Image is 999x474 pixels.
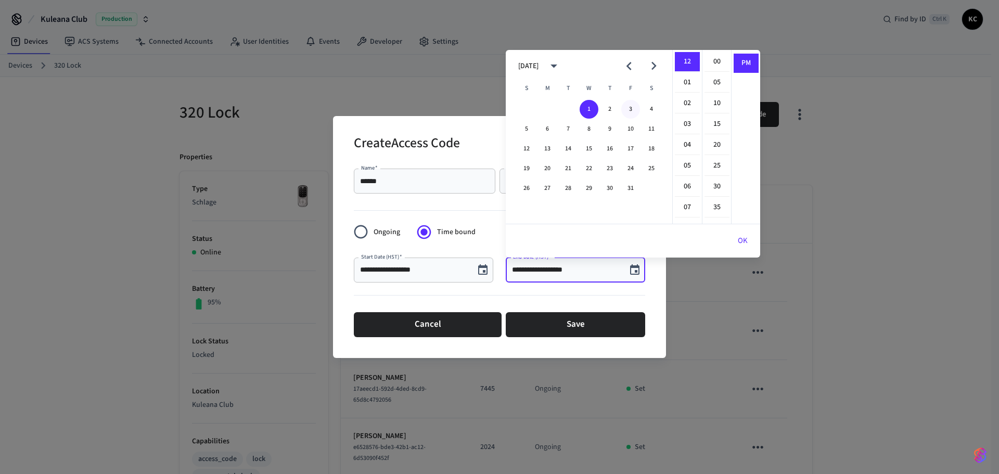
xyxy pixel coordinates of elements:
[642,159,661,178] button: 25
[538,120,557,138] button: 6
[600,159,619,178] button: 23
[705,177,729,197] li: 30 minutes
[600,78,619,99] span: Thursday
[559,120,578,138] button: 7
[705,135,729,155] li: 20 minutes
[580,179,598,198] button: 29
[702,50,731,224] ul: Select minutes
[354,312,502,337] button: Cancel
[705,73,729,93] li: 5 minutes
[675,52,700,72] li: 12 hours
[673,50,702,224] ul: Select hours
[705,219,729,238] li: 40 minutes
[675,73,700,93] li: 1 hours
[538,78,557,99] span: Monday
[675,177,700,197] li: 6 hours
[472,260,493,280] button: Choose date, selected date is Oct 1, 2025
[559,159,578,178] button: 21
[675,198,700,217] li: 7 hours
[580,139,598,158] button: 15
[600,120,619,138] button: 9
[621,100,640,119] button: 3
[675,156,700,176] li: 5 hours
[642,120,661,138] button: 11
[517,179,536,198] button: 26
[600,100,619,119] button: 2
[513,253,551,261] label: End Date (HST)
[642,54,666,78] button: Next month
[600,179,619,198] button: 30
[559,78,578,99] span: Tuesday
[705,94,729,113] li: 10 minutes
[642,78,661,99] span: Saturday
[675,114,700,134] li: 3 hours
[542,54,566,78] button: calendar view is open, switch to year view
[621,139,640,158] button: 17
[354,129,460,160] h2: Create Access Code
[734,54,759,73] li: PM
[518,61,539,72] div: [DATE]
[538,139,557,158] button: 13
[517,78,536,99] span: Sunday
[705,198,729,217] li: 35 minutes
[974,447,987,464] img: SeamLogoGradient.69752ec5.svg
[731,50,760,224] ul: Select meridiem
[624,260,645,280] button: Choose date, selected date is Oct 1, 2025
[705,156,729,176] li: 25 minutes
[580,100,598,119] button: 1
[705,52,729,72] li: 0 minutes
[642,100,661,119] button: 4
[580,120,598,138] button: 8
[506,312,645,337] button: Save
[580,159,598,178] button: 22
[517,159,536,178] button: 19
[621,78,640,99] span: Friday
[675,135,700,155] li: 4 hours
[538,159,557,178] button: 20
[617,54,641,78] button: Previous month
[374,227,400,238] span: Ongoing
[361,253,402,261] label: Start Date (HST)
[621,179,640,198] button: 31
[361,164,378,172] label: Name
[675,219,700,238] li: 8 hours
[437,227,476,238] span: Time bound
[600,139,619,158] button: 16
[621,159,640,178] button: 24
[675,94,700,113] li: 2 hours
[580,78,598,99] span: Wednesday
[621,120,640,138] button: 10
[538,179,557,198] button: 27
[642,139,661,158] button: 18
[517,120,536,138] button: 5
[517,139,536,158] button: 12
[559,179,578,198] button: 28
[725,228,760,253] button: OK
[559,139,578,158] button: 14
[705,114,729,134] li: 15 minutes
